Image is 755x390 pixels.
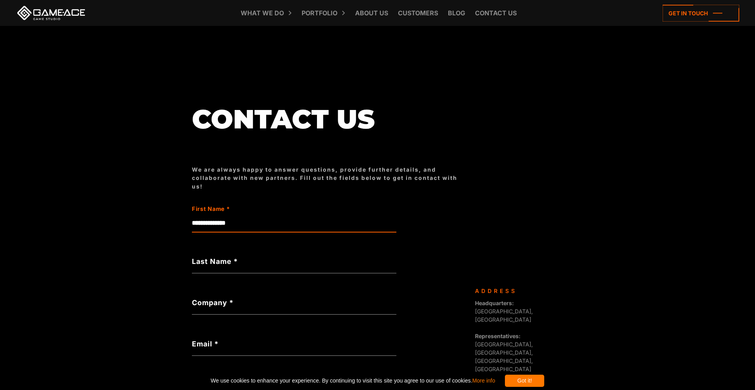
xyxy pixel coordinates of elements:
a: Get in touch [663,5,739,22]
strong: Headquarters: [475,300,514,306]
span: [GEOGRAPHIC_DATA], [GEOGRAPHIC_DATA], [GEOGRAPHIC_DATA], [GEOGRAPHIC_DATA] [475,333,533,372]
div: Address [475,287,558,295]
span: We use cookies to enhance your experience. By continuing to visit this site you agree to our use ... [211,375,495,387]
label: Last Name * [192,256,396,267]
label: First Name * [192,205,355,213]
div: We are always happy to answer questions, provide further details, and collaborate with new partne... [192,165,467,190]
h1: Contact us [192,105,467,134]
a: More info [472,377,495,384]
strong: Representatives: [475,333,521,339]
label: Company * [192,297,396,308]
span: [GEOGRAPHIC_DATA], [GEOGRAPHIC_DATA] [475,300,533,323]
label: Email * [192,339,396,349]
div: Got it! [505,375,544,387]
